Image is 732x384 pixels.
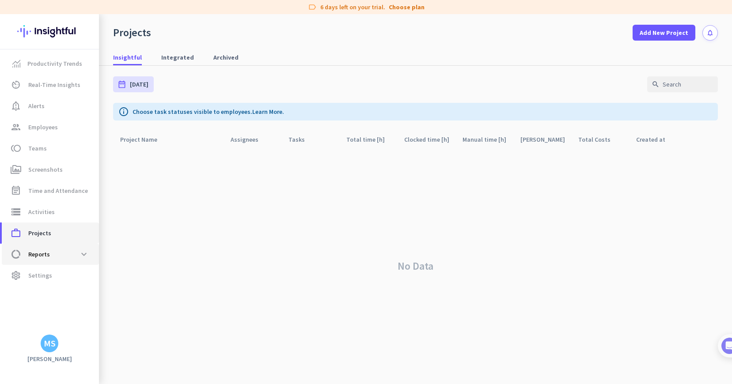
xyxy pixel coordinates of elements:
[11,185,21,196] i: event_note
[2,95,99,117] a: notification_importantAlerts
[28,143,47,154] span: Teams
[2,53,99,74] a: menu-itemProductivity Trends
[706,29,714,37] i: notifications
[346,133,395,146] div: Total time [h]
[76,246,92,262] button: expand_more
[2,138,99,159] a: tollTeams
[11,122,21,132] i: group
[28,185,88,196] span: Time and Attendance
[640,28,688,37] span: Add New Project
[28,249,50,260] span: Reports
[118,106,129,117] i: info
[44,339,56,348] div: MS
[633,25,695,41] button: Add New Project
[113,148,718,384] div: No Data
[28,270,52,281] span: Settings
[636,133,676,146] div: Created at
[11,79,21,90] i: av_timer
[2,201,99,222] a: storageActivities
[28,79,80,90] span: Real-Time Insights
[2,180,99,201] a: event_noteTime and Attendance
[647,76,718,92] input: Search
[11,207,21,217] i: storage
[120,133,168,146] div: Project Name
[389,3,425,11] a: Choose plan
[113,53,142,62] span: Insightful
[11,228,21,238] i: work_outline
[161,53,194,62] span: Integrated
[213,53,239,62] span: Archived
[2,244,99,265] a: data_usageReportsexpand_more
[130,80,148,89] span: [DATE]
[463,133,513,146] div: Manual time [h]
[28,207,55,217] span: Activities
[28,228,51,238] span: Projects
[28,101,45,111] span: Alerts
[2,117,99,138] a: groupEmployees
[28,164,63,175] span: Screenshots
[17,14,82,49] img: Insightful logo
[231,133,269,146] div: Assignees
[2,222,99,244] a: work_outlineProjects
[27,58,82,69] span: Productivity Trends
[404,133,455,146] div: Clocked time [h]
[133,107,284,116] p: Choose task statuses visible to employees.
[113,26,151,39] div: Projects
[578,133,621,146] div: Total Costs
[520,133,571,146] div: [PERSON_NAME]
[2,74,99,95] a: av_timerReal-Time Insights
[118,80,126,89] i: date_range
[2,159,99,180] a: perm_mediaScreenshots
[11,164,21,175] i: perm_media
[11,143,21,154] i: toll
[12,60,20,68] img: menu-item
[308,3,317,11] i: label
[702,25,718,41] button: notifications
[11,101,21,111] i: notification_important
[11,249,21,260] i: data_usage
[28,122,58,132] span: Employees
[11,270,21,281] i: settings
[652,80,660,88] i: search
[252,108,284,116] a: Learn More.
[2,265,99,286] a: settingsSettings
[288,133,315,146] div: Tasks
